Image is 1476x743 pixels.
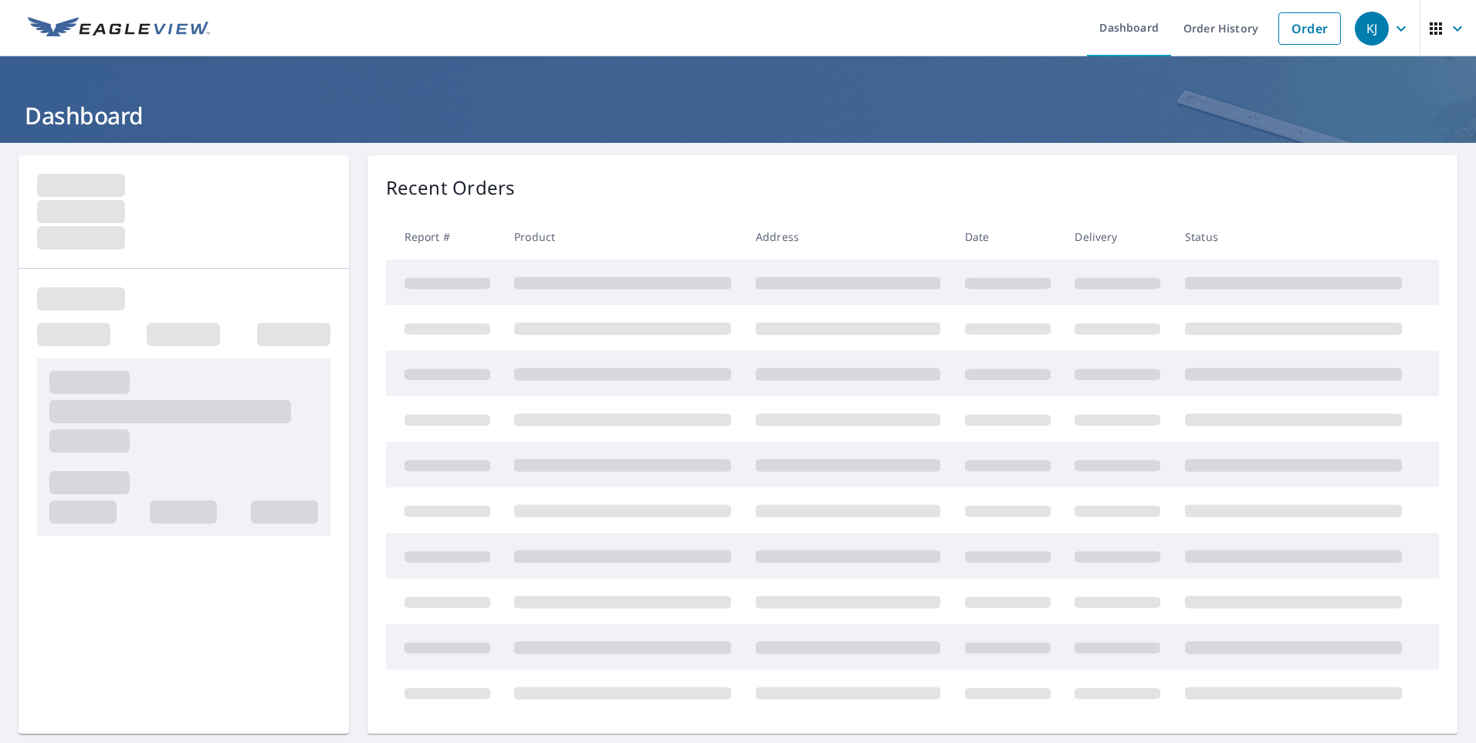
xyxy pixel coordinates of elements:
th: Product [502,214,743,260]
th: Date [953,214,1063,260]
a: Order [1278,12,1341,45]
h1: Dashboard [19,100,1457,131]
th: Report # [386,214,503,260]
th: Status [1173,214,1414,260]
div: KJ [1355,12,1389,46]
th: Address [743,214,953,260]
img: EV Logo [28,17,210,40]
p: Recent Orders [386,174,516,202]
th: Delivery [1062,214,1173,260]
